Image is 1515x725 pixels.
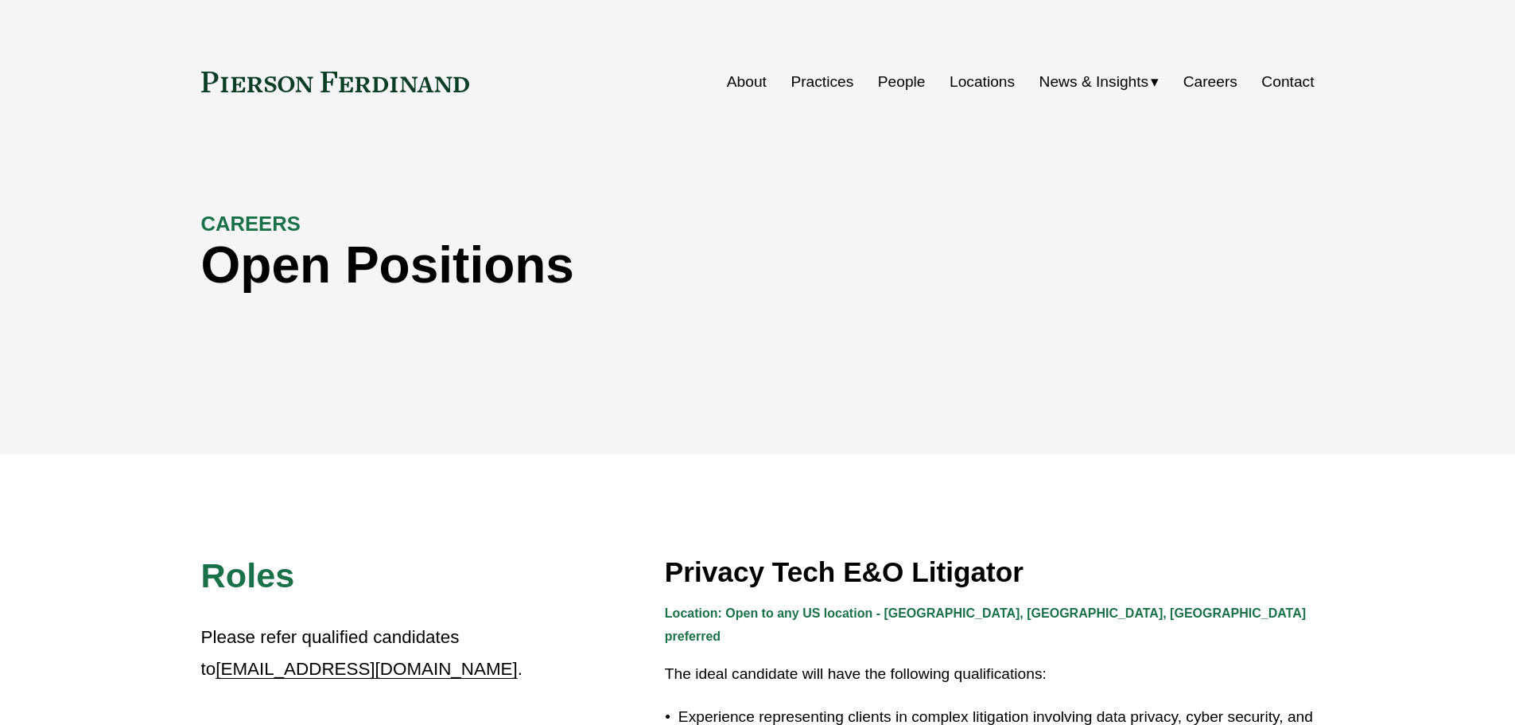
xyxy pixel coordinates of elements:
[201,212,301,235] strong: CAREERS
[950,67,1015,97] a: Locations
[665,555,1315,590] h3: Privacy Tech E&O Litigator
[1261,67,1314,97] a: Contact
[201,622,526,686] p: Please refer qualified candidates to .
[216,659,517,679] a: [EMAIL_ADDRESS][DOMAIN_NAME]
[878,67,926,97] a: People
[727,67,767,97] a: About
[665,606,1310,643] strong: Location: Open to any US location - [GEOGRAPHIC_DATA], [GEOGRAPHIC_DATA], [GEOGRAPHIC_DATA] prefe...
[201,236,1036,294] h1: Open Positions
[791,67,853,97] a: Practices
[665,661,1315,688] p: The ideal candidate will have the following qualifications:
[1039,68,1149,96] span: News & Insights
[1039,67,1160,97] a: folder dropdown
[201,556,295,594] span: Roles
[1183,67,1237,97] a: Careers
